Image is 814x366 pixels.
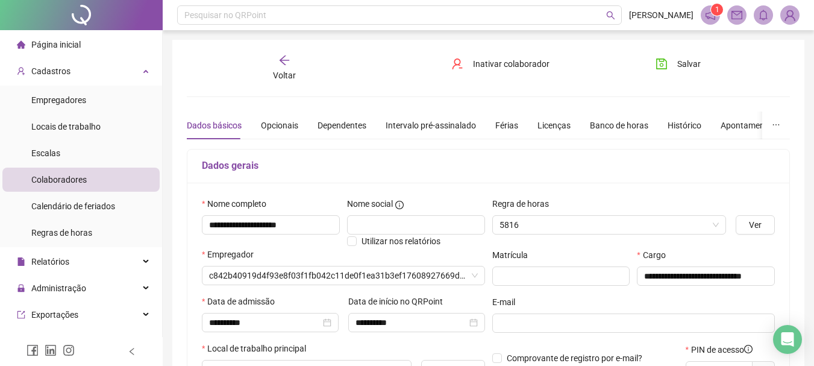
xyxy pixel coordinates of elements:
span: [PERSON_NAME] [629,8,693,22]
span: Empregadores [31,95,86,105]
span: 5816 [499,216,719,234]
span: Regras de horas [31,228,92,238]
img: 89165 [781,6,799,24]
span: Salvar [677,57,701,71]
div: Banco de horas [590,119,648,132]
span: Ver [749,218,762,232]
span: Voltar [273,71,296,80]
span: PIN de acesso [691,343,753,356]
span: Exportações [31,310,78,320]
span: c842b40919d4f93e8f03f1fb042c11de0f1ea31b3ef17608927669d575d4c547 [209,267,478,285]
label: Data de início no QRPoint [348,295,451,308]
span: facebook [27,344,39,356]
span: linkedin [45,344,57,356]
sup: 1 [711,4,723,16]
div: Licenças [537,119,571,132]
span: Administração [31,283,86,293]
span: Calendário de feriados [31,201,115,211]
div: Histórico [668,119,701,132]
div: Férias [495,119,518,132]
div: Intervalo pré-assinalado [386,119,476,132]
label: E-mail [492,295,523,309]
span: info-circle [395,201,404,209]
button: Ver [736,215,775,235]
label: Cargo [637,248,673,262]
span: Inativar colaborador [473,57,549,71]
span: lock [17,284,25,292]
div: Opcionais [261,119,298,132]
button: ellipsis [762,112,790,139]
span: file [17,257,25,266]
span: Relatórios [31,257,69,267]
span: save [656,58,668,70]
span: user-add [17,67,25,75]
span: instagram [63,344,75,356]
span: Comprovante de registro por e-mail? [507,353,642,363]
span: ellipsis [772,121,780,129]
span: 1 [715,5,719,14]
span: Integrações [31,336,76,346]
div: Dados básicos [187,119,242,132]
button: Salvar [647,54,710,74]
span: mail [731,10,742,21]
label: Local de trabalho principal [202,342,314,355]
span: Utilizar nos relatórios [362,236,440,246]
span: left [128,347,136,356]
label: Empregador [202,248,261,261]
span: bell [758,10,769,21]
span: arrow-left [278,54,290,66]
span: Locais de trabalho [31,122,101,131]
label: Regra de horas [492,197,557,210]
span: user-delete [451,58,463,70]
label: Data de admissão [202,295,283,308]
span: Nome social [347,197,393,210]
div: Open Intercom Messenger [773,325,802,354]
div: Dependentes [318,119,366,132]
span: Página inicial [31,40,81,49]
label: Matrícula [492,248,536,262]
span: export [17,311,25,319]
span: Cadastros [31,66,70,76]
span: notification [705,10,716,21]
button: Inativar colaborador [442,54,559,74]
span: Colaboradores [31,175,87,185]
span: Escalas [31,148,60,158]
div: Apontamentos [721,119,777,132]
h5: Dados gerais [202,159,775,173]
span: info-circle [744,345,753,353]
label: Nome completo [202,197,274,210]
span: search [606,11,615,20]
span: home [17,40,25,49]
